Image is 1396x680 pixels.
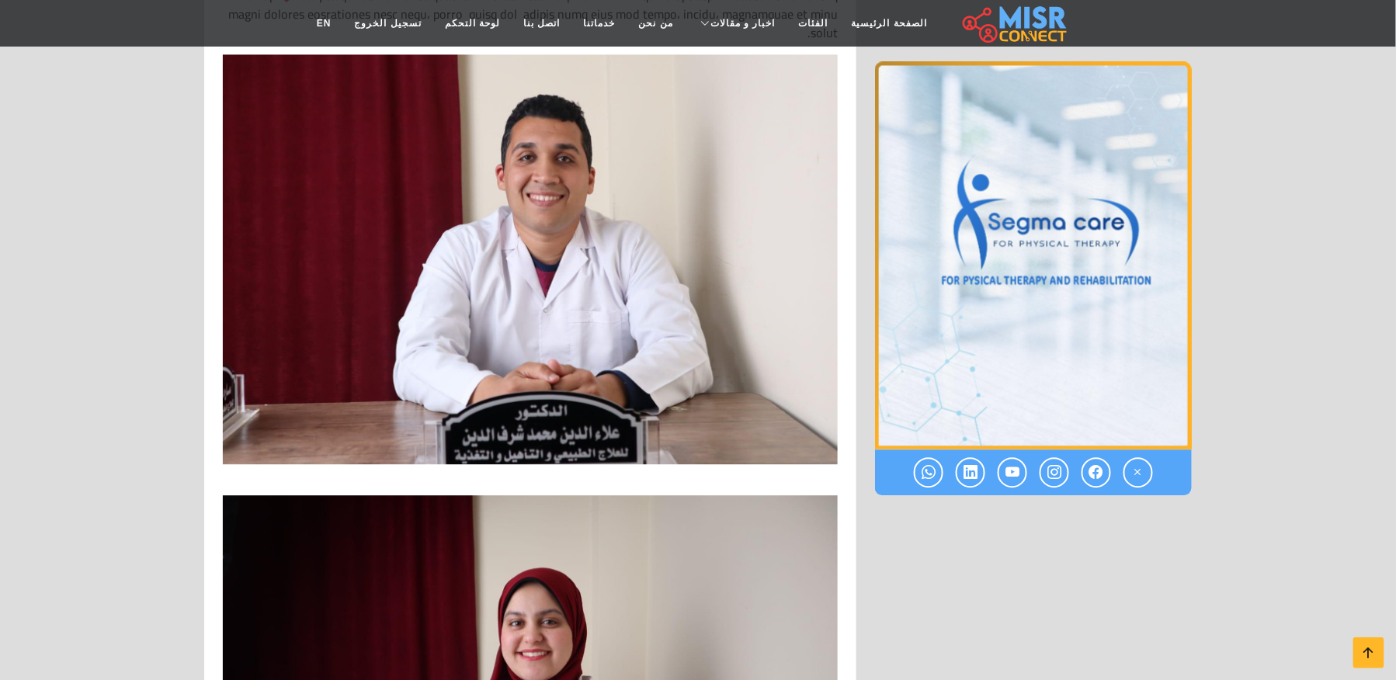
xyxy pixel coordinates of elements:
span: اخبار و مقالات [710,16,776,30]
img: main.misr_connect [963,4,1067,43]
a: من نحن [627,9,685,38]
img: مركز سيجما كير [875,62,1192,450]
a: اخبار و مقالات [685,9,787,38]
a: خدماتنا [572,9,627,38]
a: الصفحة الرئيسية [840,9,939,38]
a: الفئات [787,9,840,38]
a: EN [305,9,343,38]
a: تسجيل الخروج [343,9,433,38]
a: اتصل بنا [512,9,571,38]
a: لوحة التحكم [433,9,512,38]
div: 1 / 1 [875,62,1192,450]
